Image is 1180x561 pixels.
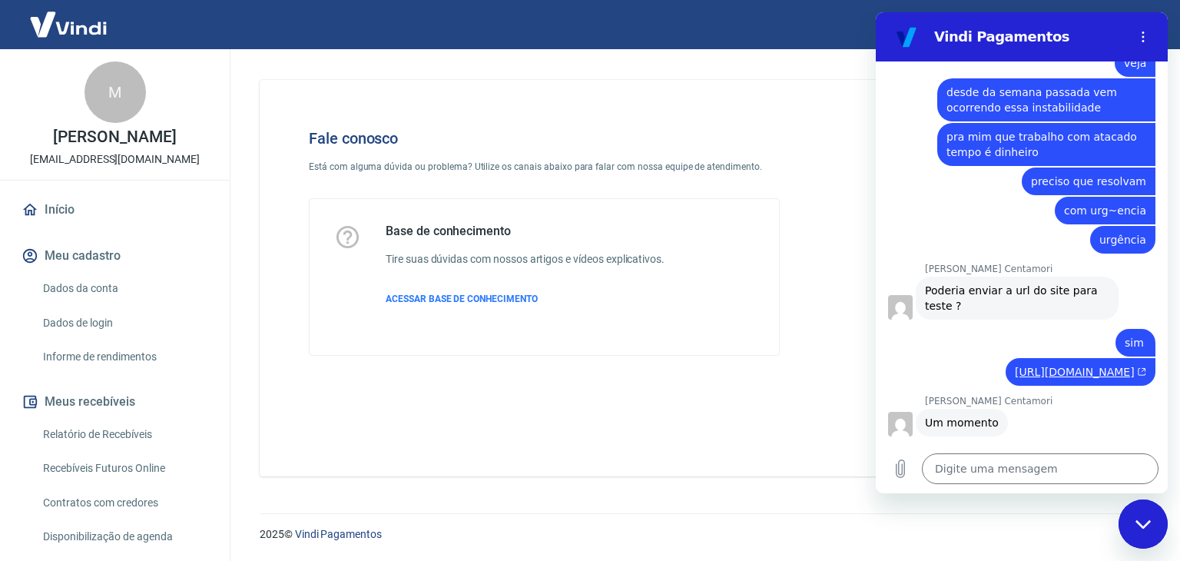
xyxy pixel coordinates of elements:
[18,239,211,273] button: Meu cadastro
[386,251,665,267] h6: Tire suas dúvidas com nossos artigos e vídeos explicativos.
[386,292,665,306] a: ACESSAR BASE DE CONHECIMENTO
[386,294,538,304] span: ACESSAR BASE DE CONHECIMENTO
[37,341,211,373] a: Informe de rendimentos
[37,453,211,484] a: Recebíveis Futuros Online
[37,487,211,519] a: Contratos com credores
[1106,11,1162,39] button: Sair
[85,61,146,123] div: M
[260,526,1143,543] p: 2025 ©
[845,105,1079,310] img: Fale conosco
[53,129,176,145] p: [PERSON_NAME]
[37,307,211,339] a: Dados de login
[37,419,211,450] a: Relatório de Recebíveis
[18,1,118,48] img: Vindi
[309,160,780,174] p: Está com alguma dúvida ou problema? Utilize os canais abaixo para falar com nossa equipe de atend...
[37,521,211,553] a: Disponibilização de agenda
[37,273,211,304] a: Dados da conta
[1119,500,1168,549] iframe: Botão para abrir a janela de mensagens, conversa em andamento
[295,528,382,540] a: Vindi Pagamentos
[30,151,200,168] p: [EMAIL_ADDRESS][DOMAIN_NAME]
[876,12,1168,493] iframe: Janela de mensagens
[309,129,780,148] h4: Fale conosco
[386,224,665,239] h5: Base de conhecimento
[18,193,211,227] a: Início
[18,385,211,419] button: Meus recebíveis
